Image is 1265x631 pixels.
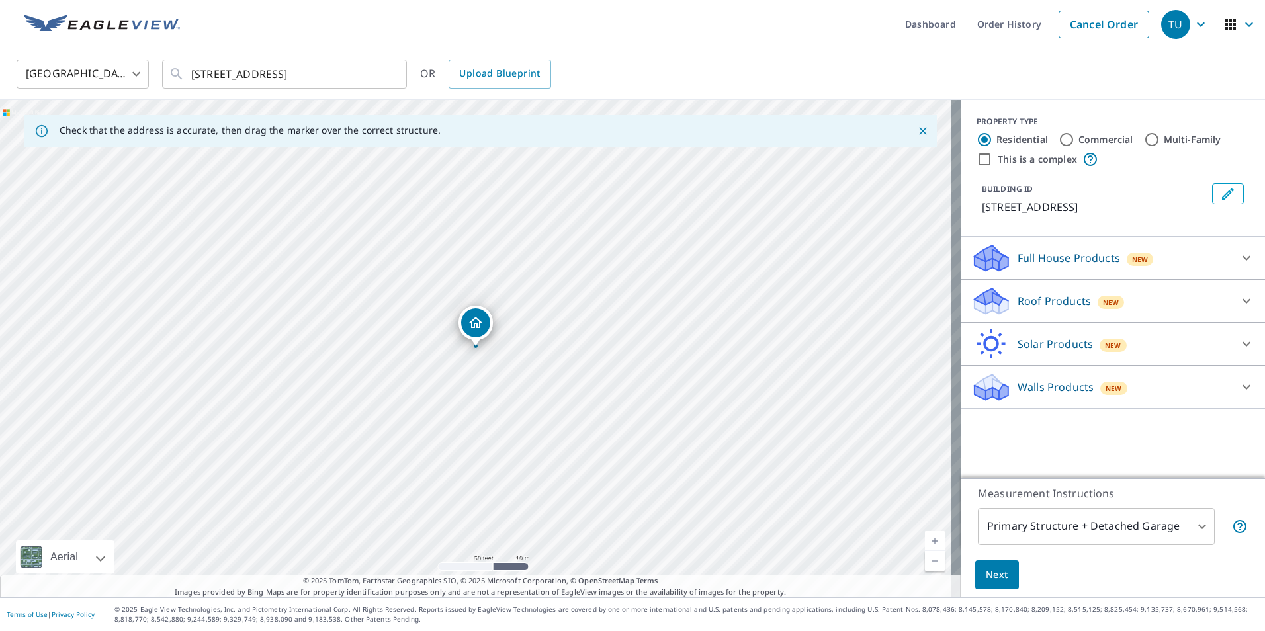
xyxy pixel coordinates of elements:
a: OpenStreetMap [578,575,634,585]
p: Full House Products [1018,250,1120,266]
span: © 2025 TomTom, Earthstar Geographics SIO, © 2025 Microsoft Corporation, © [303,575,658,587]
div: Aerial [46,540,82,573]
button: Close [914,122,932,140]
label: This is a complex [998,153,1077,166]
div: Primary Structure + Detached Garage [978,508,1215,545]
div: [GEOGRAPHIC_DATA] [17,56,149,93]
span: Your report will include the primary structure and a detached garage if one exists. [1232,519,1248,534]
div: TU [1161,10,1190,39]
div: PROPERTY TYPE [977,116,1249,128]
button: Next [975,560,1019,590]
img: EV Logo [24,15,180,34]
p: BUILDING ID [982,183,1033,194]
p: Check that the address is accurate, then drag the marker over the correct structure. [60,124,441,136]
a: Current Level 19, Zoom In [925,531,945,551]
a: Terms of Use [7,610,48,619]
div: OR [420,60,551,89]
button: Edit building 1 [1212,183,1244,204]
a: Cancel Order [1059,11,1149,38]
label: Commercial [1078,133,1133,146]
label: Residential [996,133,1048,146]
a: Terms [636,575,658,585]
span: New [1132,254,1149,265]
a: Current Level 19, Zoom Out [925,551,945,571]
label: Multi-Family [1164,133,1221,146]
p: Solar Products [1018,336,1093,352]
p: | [7,610,95,618]
span: New [1106,383,1122,394]
div: Roof ProductsNew [971,285,1254,317]
div: Dropped pin, building 1, Residential property, 229 SIGNAL HILL CRT SW CALGARY AB T3H2G8 [458,306,493,347]
p: Measurement Instructions [978,485,1248,501]
p: © 2025 Eagle View Technologies, Inc. and Pictometry International Corp. All Rights Reserved. Repo... [114,605,1258,624]
span: New [1105,340,1121,351]
span: New [1103,297,1119,308]
div: Full House ProductsNew [971,242,1254,274]
a: Privacy Policy [52,610,95,619]
span: Next [986,567,1008,583]
a: Upload Blueprint [449,60,550,89]
div: Solar ProductsNew [971,328,1254,360]
p: Walls Products [1018,379,1094,395]
span: Upload Blueprint [459,65,540,82]
p: Roof Products [1018,293,1091,309]
div: Walls ProductsNew [971,371,1254,403]
p: [STREET_ADDRESS] [982,199,1207,215]
input: Search by address or latitude-longitude [191,56,380,93]
div: Aerial [16,540,114,573]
